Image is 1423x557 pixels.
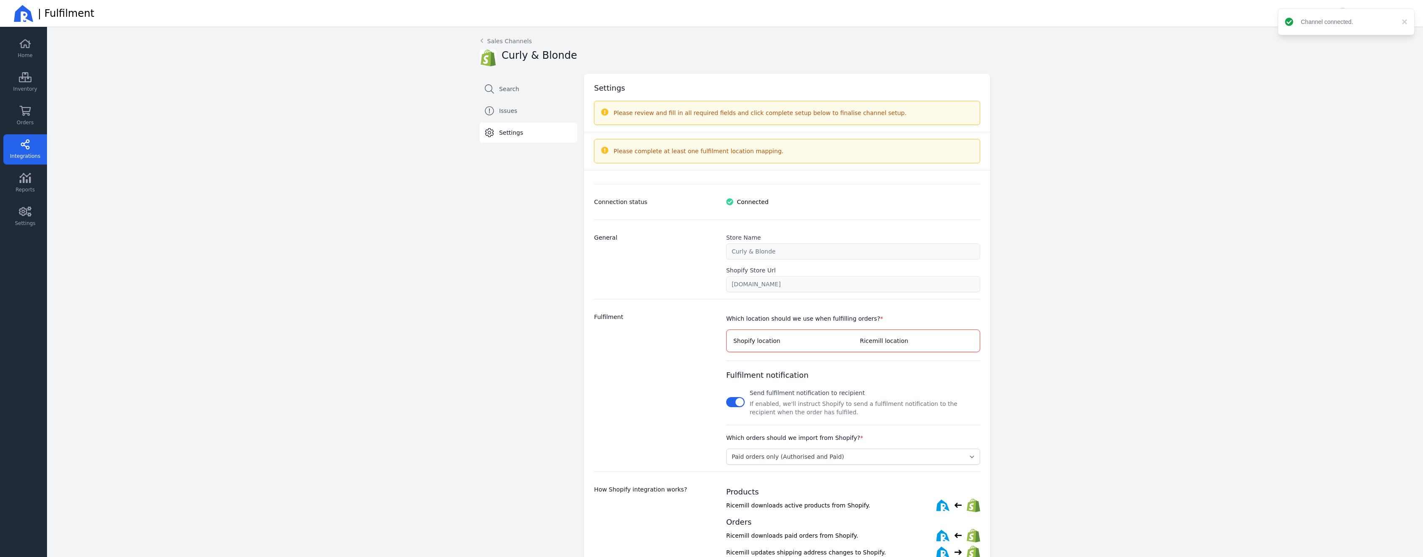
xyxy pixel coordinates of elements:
[38,7,94,20] span: | Fulfilment
[18,52,32,59] span: Home
[594,233,716,242] h3: General
[726,517,980,527] h2: Orders
[726,314,883,323] p: Which location should we use when fulfilling orders?
[614,146,973,156] div: Please complete at least one fulfilment location mapping.
[860,337,973,345] h3: Ricemill location
[16,186,35,193] span: Reports
[1300,8,1312,19] a: Helpdesk
[594,82,625,94] h2: Settings
[480,123,577,143] a: Settings
[594,485,716,494] h3: How Shopify integration works?
[17,119,34,126] span: Orders
[480,50,497,66] img: SHOPIFY
[726,266,776,275] label: Shopify Store Url
[15,220,35,227] span: Settings
[1301,18,1397,26] div: Channel connected.
[726,531,895,540] span: Ricemill downloads paid orders from Shopify.
[733,337,780,345] h3: Shopify location
[480,79,577,99] a: Search
[726,487,980,497] h2: Products
[499,107,518,115] span: Issues
[10,153,40,160] span: Integrations
[733,198,772,206] span: Connected
[594,313,716,321] h3: Fulfilment
[726,434,863,442] p: Which orders should we import from Shopify?
[1334,4,1413,23] button: [PERSON_NAME]
[1397,17,1407,27] button: close
[750,390,865,396] span: Send fulfilment notification to recipient
[13,3,34,24] img: Ricemill Logo
[726,425,980,465] div: Order download
[727,244,980,259] input: e.g. My Shopify Store
[726,227,980,292] div: General
[726,369,808,381] h2: Fulfilment notification
[499,85,519,93] span: Search
[726,361,980,416] div: fulfilment notification
[480,37,532,45] a: Sales Channels
[726,548,895,557] span: Ricemill updates shipping address changes to Shopify.
[726,501,895,510] span: Ricemill downloads active products from Shopify.
[502,49,577,62] h2: Curly & Blonde
[13,86,37,92] span: Inventory
[499,128,523,137] span: Settings
[614,108,973,118] div: Please review and fill in all required fields and click complete setup below to finalise channel ...
[594,198,716,206] h3: Connection status
[750,400,980,416] p: If enabled, we'll instruct Shopify to send a fulfilment notification to the recipient when the or...
[727,277,980,292] input: e.g. https://my-shopify-store.myshopify.com
[480,101,577,121] a: Issues
[726,233,761,242] label: Store Name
